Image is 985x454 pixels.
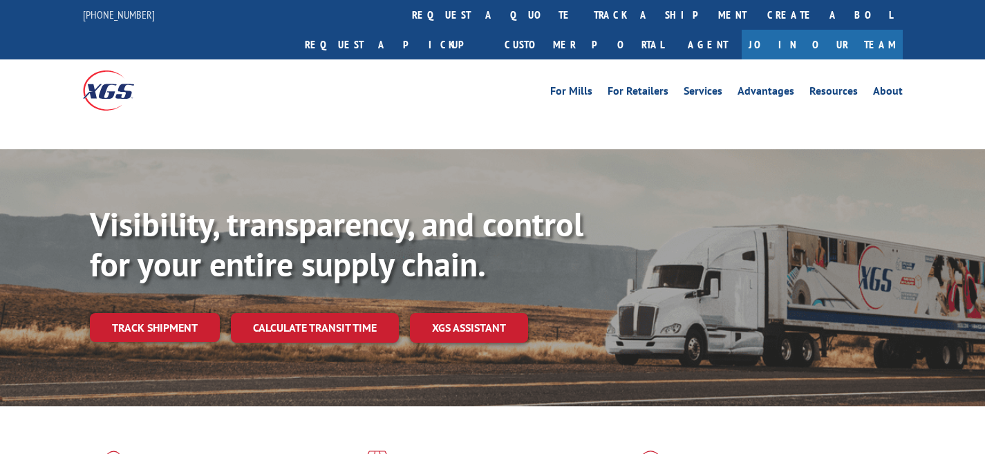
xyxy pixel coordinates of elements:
a: Join Our Team [742,30,903,59]
a: Resources [809,86,858,101]
a: For Mills [550,86,592,101]
a: About [873,86,903,101]
a: Advantages [738,86,794,101]
a: Services [684,86,722,101]
a: [PHONE_NUMBER] [83,8,155,21]
a: Customer Portal [494,30,674,59]
a: Calculate transit time [231,313,399,343]
a: For Retailers [608,86,668,101]
a: Request a pickup [294,30,494,59]
a: Agent [674,30,742,59]
a: Track shipment [90,313,220,342]
a: XGS ASSISTANT [410,313,528,343]
b: Visibility, transparency, and control for your entire supply chain. [90,202,583,285]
